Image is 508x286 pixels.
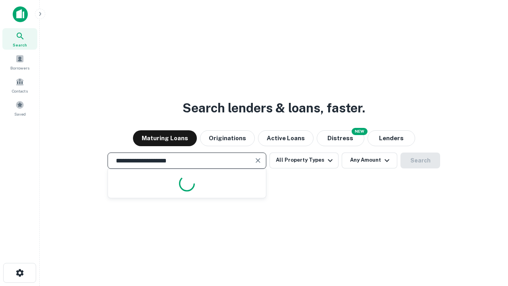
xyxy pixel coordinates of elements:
span: Contacts [12,88,28,94]
div: NEW [352,128,368,135]
span: Search [13,42,27,48]
img: capitalize-icon.png [13,6,28,22]
button: All Property Types [269,153,339,168]
iframe: Chat Widget [468,222,508,261]
button: Any Amount [342,153,397,168]
a: Saved [2,97,37,119]
span: Saved [14,111,26,117]
span: Borrowers [10,65,29,71]
button: Search distressed loans with lien and other non-mortgage details. [317,130,364,146]
button: Clear [252,155,264,166]
h3: Search lenders & loans, faster. [183,99,365,118]
button: Active Loans [258,130,314,146]
button: Lenders [368,130,415,146]
a: Borrowers [2,51,37,73]
a: Search [2,28,37,50]
button: Maturing Loans [133,130,197,146]
button: Originations [200,130,255,146]
a: Contacts [2,74,37,96]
